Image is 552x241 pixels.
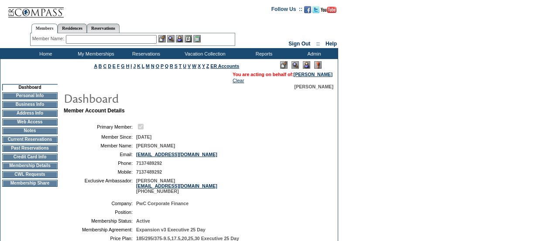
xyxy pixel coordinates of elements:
img: Log Concern/Member Elevation [314,61,322,69]
td: Company: [67,201,133,206]
span: [DATE] [136,134,151,140]
td: CWL Requests [2,171,58,178]
img: View Mode [291,61,299,69]
td: Member Since: [67,134,133,140]
td: Follow Us :: [271,5,302,16]
td: Member Name: [67,143,133,148]
a: V [188,63,191,69]
a: S [175,63,178,69]
div: Member Name: [32,35,66,42]
td: Web Access [2,119,58,126]
td: Reports [238,48,288,59]
td: Credit Card Info [2,154,58,161]
td: Email: [67,152,133,157]
a: Members [31,24,58,33]
img: b_edit.gif [158,35,166,42]
td: Membership Details [2,162,58,169]
span: [PERSON_NAME] [295,84,333,89]
img: Reservations [185,35,192,42]
a: Q [165,63,168,69]
b: Member Account Details [64,108,125,114]
a: G [121,63,124,69]
a: I [130,63,132,69]
span: [PERSON_NAME] [PHONE_NUMBER] [136,178,217,194]
a: R [170,63,173,69]
a: [EMAIL_ADDRESS][DOMAIN_NAME] [136,152,217,157]
a: L [142,63,144,69]
span: 7137489292 [136,161,162,166]
a: P [161,63,164,69]
a: D [108,63,111,69]
td: Price Plan: [67,236,133,241]
a: Help [326,41,337,47]
a: A [94,63,97,69]
img: Impersonate [176,35,183,42]
td: Current Reservations [2,136,58,143]
span: [PERSON_NAME] [136,143,175,148]
a: B [99,63,102,69]
span: 7137489292 [136,169,162,175]
td: My Memberships [70,48,120,59]
td: Exclusive Ambassador: [67,178,133,194]
span: You are acting on behalf of: [233,72,333,77]
td: Membership Share [2,180,58,187]
td: Notes [2,127,58,134]
span: 185/295/375-9.5,17.5,20,25,30 Executive 25 Day [136,236,239,241]
td: Business Info [2,101,58,108]
img: b_calculator.gif [193,35,201,42]
td: Personal Info [2,92,58,99]
a: Y [202,63,205,69]
a: H [126,63,130,69]
a: M [146,63,150,69]
td: Dashboard [2,84,58,91]
td: Past Reservations [2,145,58,152]
a: Z [206,63,209,69]
td: Membership Status: [67,218,133,224]
td: Address Info [2,110,58,117]
img: Impersonate [303,61,310,69]
td: Position: [67,210,133,215]
td: Vacation Collection [170,48,238,59]
a: T [179,63,182,69]
td: Primary Member: [67,122,133,131]
td: Membership Agreement: [67,227,133,232]
a: Reservations [87,24,120,33]
a: C [103,63,106,69]
td: Phone: [67,161,133,166]
img: Edit Mode [280,61,288,69]
img: Subscribe to our YouTube Channel [321,7,336,13]
a: E [113,63,116,69]
a: Residences [58,24,87,33]
span: Expansion v3 Executive 25 Day [136,227,206,232]
a: K [137,63,141,69]
a: [PERSON_NAME] [294,72,333,77]
a: W [192,63,196,69]
a: O [156,63,159,69]
a: Sign Out [288,41,310,47]
a: J [133,63,136,69]
img: View [167,35,175,42]
span: :: [316,41,320,47]
a: N [151,63,154,69]
a: Clear [233,78,244,83]
img: Become our fan on Facebook [304,6,311,13]
td: Home [20,48,70,59]
td: Mobile: [67,169,133,175]
a: Follow us on Twitter [312,9,319,14]
td: Admin [288,48,338,59]
img: Follow us on Twitter [312,6,319,13]
a: X [198,63,201,69]
a: Subscribe to our YouTube Channel [321,9,336,14]
a: [EMAIL_ADDRESS][DOMAIN_NAME] [136,183,217,189]
span: Active [136,218,150,224]
span: PwC Corporate Finance [136,201,189,206]
a: ER Accounts [210,63,239,69]
a: F [117,63,120,69]
img: pgTtlDashboard.gif [63,89,238,107]
td: Reservations [120,48,170,59]
a: Become our fan on Facebook [304,9,311,14]
a: U [183,63,186,69]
